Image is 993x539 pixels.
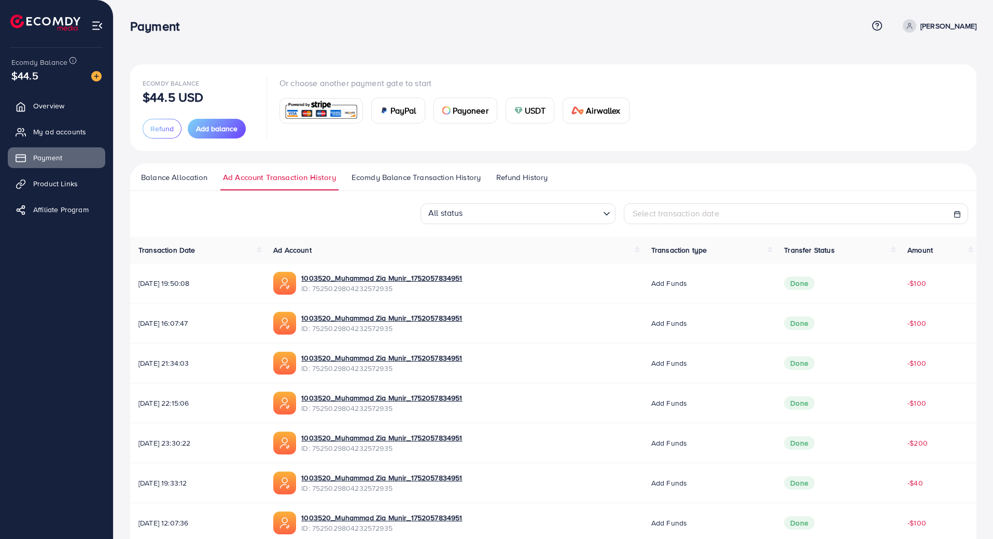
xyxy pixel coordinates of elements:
[651,245,707,255] span: Transaction type
[651,318,687,328] span: Add funds
[784,277,815,290] span: Done
[138,278,257,288] span: [DATE] 19:50:08
[273,245,312,255] span: Ad Account
[8,199,105,220] a: Affiliate Program
[8,95,105,116] a: Overview
[571,106,584,115] img: card
[301,443,462,453] span: ID: 7525029804232572935
[301,313,462,323] a: 1003520_Muhammad Zia Munir_1752057834951
[33,204,89,215] span: Affiliate Program
[141,172,207,183] span: Balance Allocation
[525,104,546,117] span: USDT
[651,398,687,408] span: Add funds
[279,98,363,123] a: card
[138,358,257,368] span: [DATE] 21:34:03
[586,104,620,117] span: Airwallex
[188,119,246,139] button: Add balance
[651,478,687,488] span: Add funds
[651,518,687,528] span: Add funds
[8,121,105,142] a: My ad accounts
[301,473,462,483] a: 1003520_Muhammad Zia Munir_1752057834951
[907,398,926,408] span: -$100
[496,172,548,183] span: Refund History
[196,123,237,134] span: Add balance
[380,106,388,115] img: card
[138,245,195,255] span: Transaction Date
[784,436,815,450] span: Done
[907,245,933,255] span: Amount
[33,153,62,163] span: Payment
[138,438,257,448] span: [DATE] 23:30:22
[273,272,296,295] img: ic-ads-acc.e4c84228.svg
[453,104,488,117] span: Payoneer
[138,398,257,408] span: [DATE] 22:15:06
[371,98,425,123] a: cardPayPal
[150,123,174,134] span: Refund
[651,438,687,448] span: Add funds
[10,15,80,31] img: logo
[784,356,815,370] span: Done
[442,106,451,115] img: card
[784,516,815,530] span: Done
[301,483,462,493] span: ID: 7525029804232572935
[143,91,203,103] p: $44.5 USD
[301,403,462,413] span: ID: 7525029804232572935
[301,393,462,403] a: 1003520_Muhammad Zia Munir_1752057834951
[283,100,359,122] img: card
[920,20,976,32] p: [PERSON_NAME]
[130,19,188,34] h3: Payment
[949,492,985,531] iframe: Chat
[907,478,923,488] span: -$40
[301,353,462,363] a: 1003520_Muhammad Zia Munir_1752057834951
[421,203,616,224] div: Search for option
[273,352,296,375] img: ic-ads-acc.e4c84228.svg
[390,104,416,117] span: PayPal
[273,512,296,534] img: ic-ads-acc.e4c84228.svg
[273,312,296,335] img: ic-ads-acc.e4c84228.svg
[301,273,462,283] a: 1003520_Muhammad Zia Munir_1752057834951
[8,147,105,168] a: Payment
[301,323,462,334] span: ID: 7525029804232572935
[907,438,928,448] span: -$200
[563,98,629,123] a: cardAirwallex
[466,205,599,222] input: Search for option
[273,432,296,454] img: ic-ads-acc.e4c84228.svg
[651,278,687,288] span: Add funds
[651,358,687,368] span: Add funds
[784,396,815,410] span: Done
[907,318,926,328] span: -$100
[907,518,926,528] span: -$100
[138,318,257,328] span: [DATE] 16:07:47
[506,98,555,123] a: cardUSDT
[352,172,481,183] span: Ecomdy Balance Transaction History
[273,392,296,414] img: ic-ads-acc.e4c84228.svg
[899,19,976,33] a: [PERSON_NAME]
[279,77,638,89] p: Or choose another payment gate to start
[33,101,64,111] span: Overview
[91,20,103,32] img: menu
[907,358,926,368] span: -$100
[784,316,815,330] span: Done
[301,523,462,533] span: ID: 7525029804232572935
[273,472,296,494] img: ic-ads-acc.e4c84228.svg
[223,172,336,183] span: Ad Account Transaction History
[514,106,523,115] img: card
[138,518,257,528] span: [DATE] 12:07:36
[301,513,462,523] a: 1003520_Muhammad Zia Munir_1752057834951
[784,245,834,255] span: Transfer Status
[633,208,719,219] span: Select transaction date
[138,478,257,488] span: [DATE] 19:33:12
[33,178,78,189] span: Product Links
[301,433,462,443] a: 1003520_Muhammad Zia Munir_1752057834951
[91,71,102,81] img: image
[907,278,926,288] span: -$100
[301,283,462,294] span: ID: 7525029804232572935
[11,68,38,83] span: $44.5
[426,204,465,222] span: All status
[11,57,67,67] span: Ecomdy Balance
[8,173,105,194] a: Product Links
[301,363,462,374] span: ID: 7525029804232572935
[143,119,181,139] button: Refund
[433,98,497,123] a: cardPayoneer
